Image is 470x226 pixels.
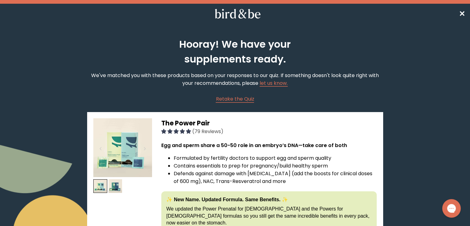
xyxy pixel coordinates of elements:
iframe: Gorgias live chat messenger [439,197,464,220]
a: ✕ [459,8,465,19]
span: The Power Pair [161,119,210,128]
span: ✕ [459,9,465,19]
li: Contains essentials to prep for pregnancy/build healthy sperm [174,162,377,170]
img: thumbnail image [108,179,122,193]
strong: ✨ New Name. Updated Formula. Same Benefits. ✨ [166,197,288,202]
a: let us know. [260,80,288,87]
img: thumbnail image [93,118,152,177]
a: Retake the Quiz [216,95,254,103]
h2: Hooray! We have your supplements ready. [146,37,324,67]
strong: Egg and sperm share a 50-50 role in an embryo’s DNA—take care of both [161,142,347,149]
span: 4.92 stars [161,128,192,135]
span: (79 Reviews) [192,128,223,135]
p: We've matched you with these products based on your responses to our quiz. If something doesn't l... [87,72,383,87]
li: Formulated by fertility doctors to support egg and sperm quality [174,154,377,162]
img: thumbnail image [93,179,107,193]
li: Defends against damage with [MEDICAL_DATA] (add the boosts for clinical doses of 600 mg), NAC, Tr... [174,170,377,185]
span: Retake the Quiz [216,95,254,102]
